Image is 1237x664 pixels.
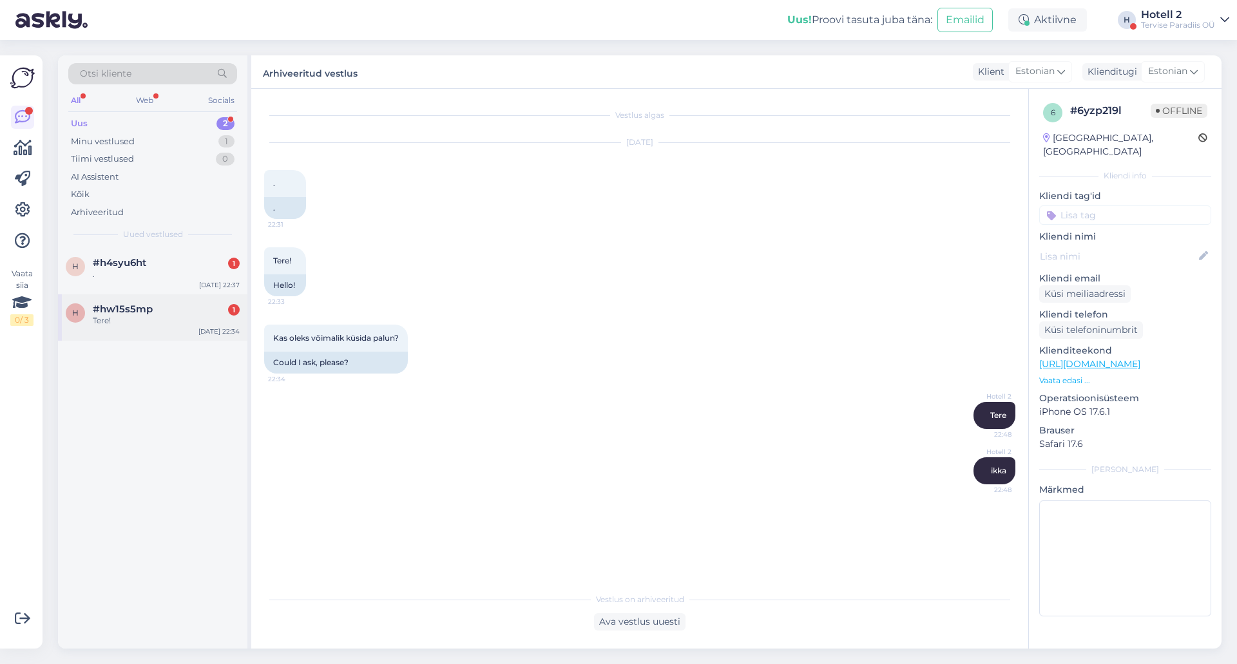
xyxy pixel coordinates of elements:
div: Web [133,92,156,109]
div: [DATE] 22:37 [199,280,240,290]
div: Küsi telefoninumbrit [1039,321,1143,339]
p: Operatsioonisüsteem [1039,392,1211,405]
div: 1 [218,135,235,148]
div: [GEOGRAPHIC_DATA], [GEOGRAPHIC_DATA] [1043,131,1198,158]
div: AI Assistent [71,171,119,184]
div: Tere! [93,315,240,327]
span: 22:34 [268,374,316,384]
div: # 6yzp219l [1070,103,1151,119]
p: Kliendi telefon [1039,308,1211,321]
div: Socials [206,92,237,109]
span: Hotell 2 [963,392,1012,401]
div: Küsi meiliaadressi [1039,285,1131,303]
span: #hw15s5mp [93,303,153,315]
div: [PERSON_NAME] [1039,464,1211,475]
span: Otsi kliente [80,67,131,81]
span: 22:33 [268,297,316,307]
div: Klienditugi [1082,65,1137,79]
p: Märkmed [1039,483,1211,497]
p: Safari 17.6 [1039,437,1211,451]
span: 6 [1051,108,1055,117]
span: . [273,178,275,188]
span: ikka [991,466,1006,475]
div: Could I ask, please? [264,352,408,374]
div: 2 [216,117,235,130]
span: Estonian [1015,64,1055,79]
span: Vestlus on arhiveeritud [596,594,684,605]
span: h [72,261,79,271]
div: Arhiveeritud [71,206,124,219]
div: Vestlus algas [264,109,1015,121]
p: Klienditeekond [1039,344,1211,357]
div: Uus [71,117,88,130]
div: Tervise Paradiis OÜ [1141,20,1215,30]
div: Hello! [264,274,306,296]
span: h [72,308,79,318]
span: 22:48 [963,430,1012,439]
div: 0 [216,153,235,166]
div: [DATE] 22:34 [198,327,240,336]
span: #h4syu6ht [93,257,146,269]
p: iPhone OS 17.6.1 [1039,405,1211,419]
p: Brauser [1039,424,1211,437]
div: . [93,269,240,280]
div: Ava vestlus uuesti [594,613,686,631]
div: 1 [228,304,240,316]
label: Arhiveeritud vestlus [263,63,358,81]
div: Kõik [71,188,90,201]
a: [URL][DOMAIN_NAME] [1039,358,1140,370]
span: Hotell 2 [963,447,1012,457]
div: Minu vestlused [71,135,135,148]
div: H [1118,11,1136,29]
p: Kliendi email [1039,272,1211,285]
div: Aktiivne [1008,8,1087,32]
div: 0 / 3 [10,314,34,326]
span: 22:48 [963,485,1012,495]
button: Emailid [937,8,993,32]
span: Tere [990,410,1006,420]
span: 22:31 [268,220,316,229]
span: Kas oleks võimalik küsida palun? [273,333,399,343]
p: Kliendi tag'id [1039,189,1211,203]
a: Hotell 2Tervise Paradiis OÜ [1141,10,1229,30]
b: Uus! [787,14,812,26]
span: Uued vestlused [123,229,183,240]
p: Vaata edasi ... [1039,375,1211,386]
p: Kliendi nimi [1039,230,1211,243]
div: Kliendi info [1039,170,1211,182]
div: Proovi tasuta juba täna: [787,12,932,28]
span: Tere! [273,256,291,265]
div: 1 [228,258,240,269]
div: . [264,197,306,219]
span: Offline [1151,104,1207,118]
div: Klient [973,65,1004,79]
span: Estonian [1148,64,1187,79]
input: Lisa tag [1039,205,1211,225]
div: All [68,92,83,109]
div: Vaata siia [10,268,34,326]
div: Tiimi vestlused [71,153,134,166]
div: [DATE] [264,137,1015,148]
input: Lisa nimi [1040,249,1196,263]
div: Hotell 2 [1141,10,1215,20]
img: Askly Logo [10,66,35,90]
